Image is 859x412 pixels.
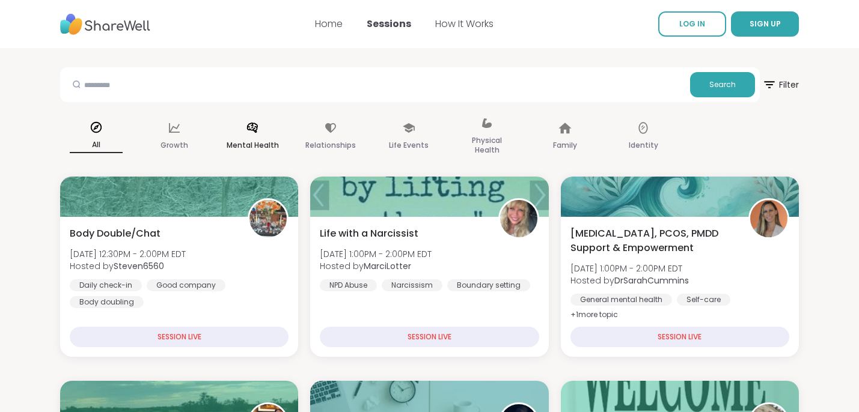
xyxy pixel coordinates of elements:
[500,200,537,237] img: MarciLotter
[70,138,123,153] p: All
[320,248,432,260] span: [DATE] 1:00PM - 2:00PM EDT
[70,279,142,291] div: Daily check-in
[570,274,689,286] span: Hosted by
[570,226,735,255] span: [MEDICAL_DATA], PCOS, PMDD Support & Empowerment
[320,226,418,241] span: Life with a Narcissist
[460,133,513,157] p: Physical Health
[70,296,144,308] div: Body doubling
[447,279,530,291] div: Boundary setting
[553,138,577,153] p: Family
[382,279,442,291] div: Narcissism
[305,138,356,153] p: Relationships
[762,67,799,102] button: Filter
[762,70,799,99] span: Filter
[614,274,689,286] b: DrSarahCummins
[147,279,225,291] div: Good company
[570,262,689,274] span: [DATE] 1:00PM - 2:00PM EDT
[677,294,730,306] div: Self-care
[679,19,705,29] span: LOG IN
[70,327,289,347] div: SESSION LIVE
[114,260,164,272] b: Steven6560
[690,72,755,97] button: Search
[629,138,658,153] p: Identity
[320,260,432,272] span: Hosted by
[364,260,411,272] b: MarciLotter
[320,279,377,291] div: NPD Abuse
[570,294,672,306] div: General mental health
[160,138,188,153] p: Growth
[367,17,411,31] a: Sessions
[249,200,287,237] img: Steven6560
[570,327,789,347] div: SESSION LIVE
[227,138,279,153] p: Mental Health
[320,327,539,347] div: SESSION LIVE
[60,8,150,41] img: ShareWell Nav Logo
[750,19,781,29] span: SIGN UP
[750,200,787,237] img: DrSarahCummins
[709,79,736,90] span: Search
[70,260,186,272] span: Hosted by
[435,17,494,31] a: How It Works
[70,226,160,241] span: Body Double/Chat
[315,17,343,31] a: Home
[389,138,429,153] p: Life Events
[658,11,726,37] a: LOG IN
[731,11,799,37] button: SIGN UP
[70,248,186,260] span: [DATE] 12:30PM - 2:00PM EDT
